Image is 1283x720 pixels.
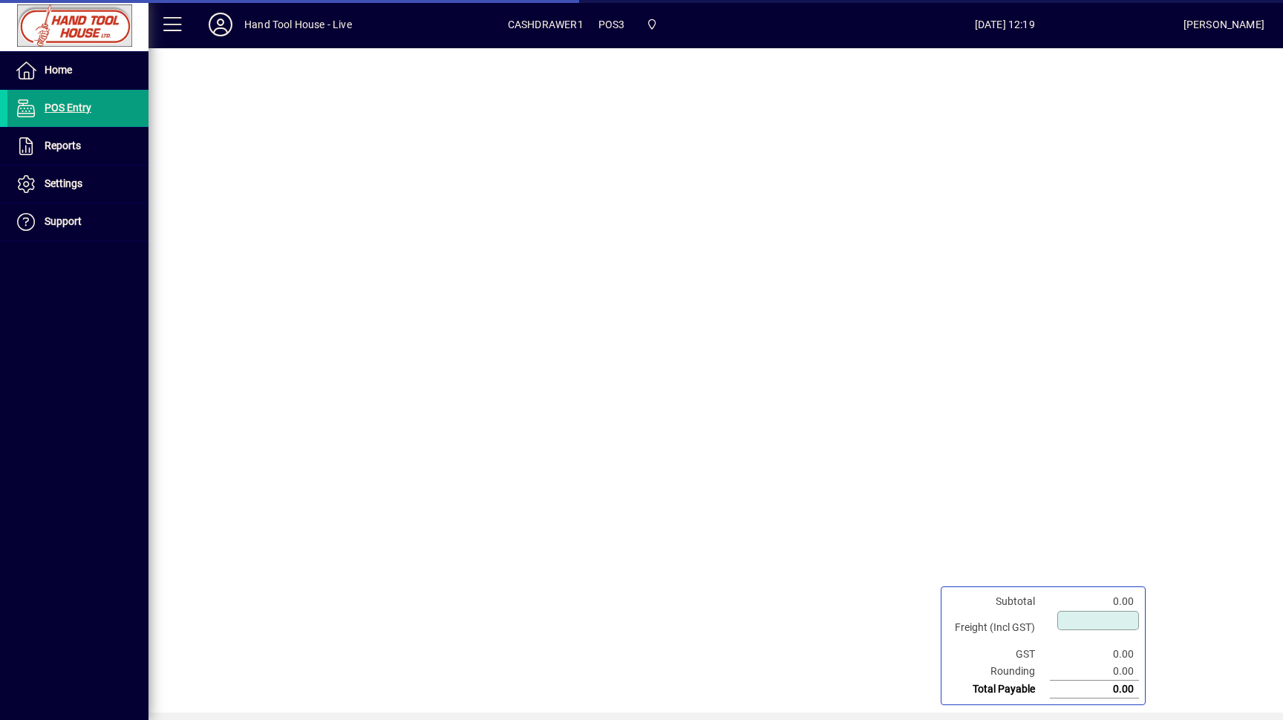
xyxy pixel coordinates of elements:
span: Settings [45,177,82,189]
td: Rounding [947,663,1050,681]
td: 0.00 [1050,663,1139,681]
span: Reports [45,140,81,151]
td: GST [947,646,1050,663]
a: Settings [7,166,148,203]
td: 0.00 [1050,681,1139,698]
td: 0.00 [1050,646,1139,663]
span: [DATE] 12:19 [826,13,1184,36]
td: Total Payable [947,681,1050,698]
a: Support [7,203,148,240]
div: Hand Tool House - Live [244,13,352,36]
span: POS3 [598,13,625,36]
span: CASHDRAWER1 [508,13,584,36]
td: Freight (Incl GST) [947,610,1050,646]
td: 0.00 [1050,593,1139,610]
span: Home [45,64,72,76]
span: Support [45,215,82,227]
a: Home [7,52,148,89]
span: POS Entry [45,102,91,114]
td: Subtotal [947,593,1050,610]
a: Reports [7,128,148,165]
button: Profile [197,11,244,38]
div: [PERSON_NAME] [1184,13,1264,36]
